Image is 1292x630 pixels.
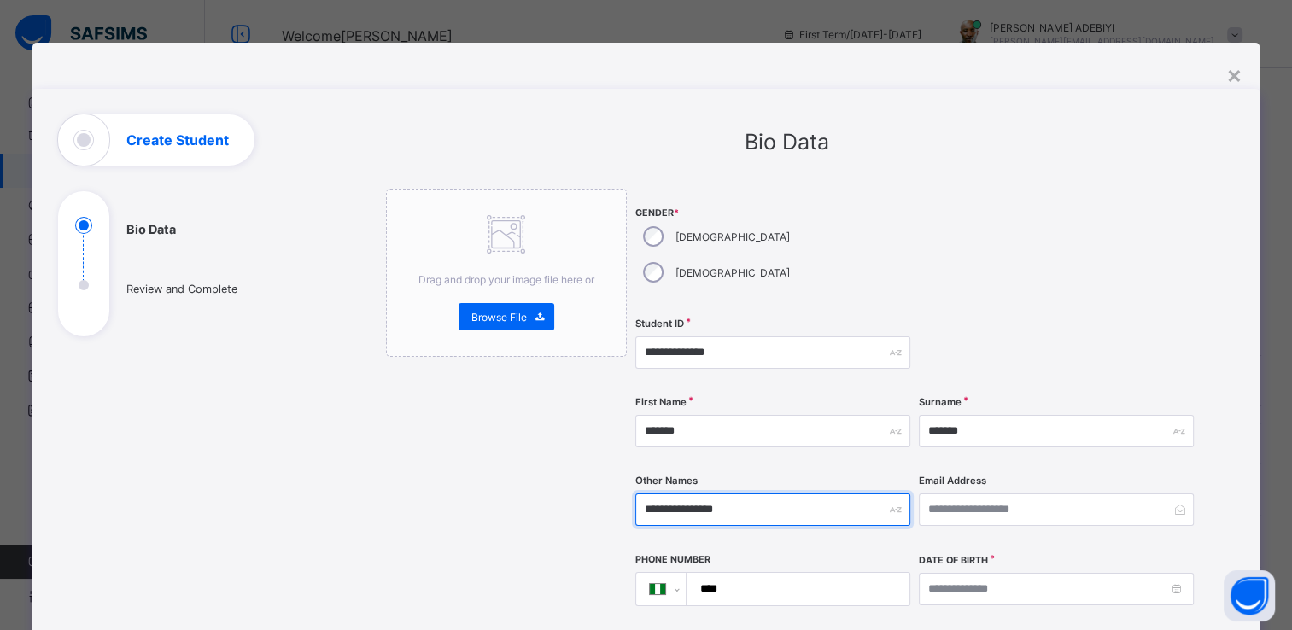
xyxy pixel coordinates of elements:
label: [DEMOGRAPHIC_DATA] [675,230,790,243]
span: Browse File [471,311,527,324]
label: First Name [635,396,687,408]
button: Open asap [1224,570,1275,621]
label: Email Address [919,475,986,487]
label: Date of Birth [919,555,988,566]
label: Other Names [635,475,698,487]
label: [DEMOGRAPHIC_DATA] [675,266,790,279]
div: × [1226,60,1242,89]
label: Phone Number [635,554,710,565]
span: Drag and drop your image file here or [418,273,594,286]
span: Gender [635,207,910,219]
span: Bio Data [745,129,829,155]
h1: Create Student [126,133,229,147]
div: Drag and drop your image file here orBrowse File [386,189,627,357]
label: Student ID [635,318,684,330]
label: Surname [919,396,962,408]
